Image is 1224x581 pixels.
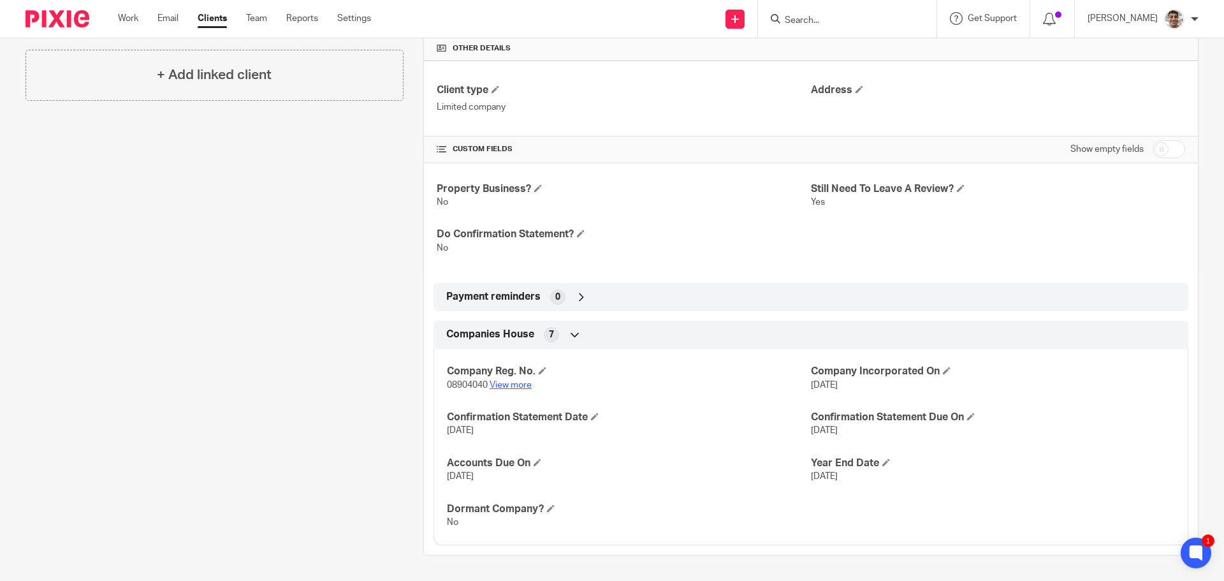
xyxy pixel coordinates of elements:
p: [PERSON_NAME] [1088,12,1158,25]
p: Limited company [437,101,811,114]
label: Show empty fields [1070,143,1144,156]
span: No [447,518,458,527]
h4: Do Confirmation Statement? [437,228,811,241]
h4: Company Reg. No. [447,365,811,378]
h4: Dormant Company? [447,503,811,516]
span: No [437,198,448,207]
span: Companies House [446,328,534,341]
a: Email [157,12,178,25]
h4: CUSTOM FIELDS [437,144,811,154]
span: Payment reminders [446,290,541,304]
h4: Address [811,84,1185,97]
span: [DATE] [447,426,474,435]
span: 7 [549,328,554,341]
img: PXL_20240409_141816916.jpg [1164,9,1184,29]
h4: Property Business? [437,182,811,196]
h4: Accounts Due On [447,457,811,470]
h4: Client type [437,84,811,97]
h4: Confirmation Statement Due On [811,411,1175,424]
a: Reports [286,12,318,25]
a: Team [246,12,267,25]
h4: Year End Date [811,457,1175,470]
h4: Confirmation Statement Date [447,411,811,424]
span: Other details [453,43,511,54]
span: [DATE] [811,381,838,390]
span: Get Support [968,14,1017,23]
span: [DATE] [447,472,474,481]
input: Search [783,15,898,27]
h4: + Add linked client [157,65,272,85]
a: Work [118,12,138,25]
h4: Company Incorporated On [811,365,1175,378]
span: 08904040 [447,381,488,390]
span: [DATE] [811,472,838,481]
div: 1 [1202,534,1214,547]
span: Yes [811,198,825,207]
img: Pixie [25,10,89,27]
a: Settings [337,12,371,25]
span: 0 [555,291,560,304]
h4: Still Need To Leave A Review? [811,182,1185,196]
a: Clients [198,12,227,25]
span: [DATE] [811,426,838,435]
span: No [437,244,448,253]
a: View more [490,381,532,390]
